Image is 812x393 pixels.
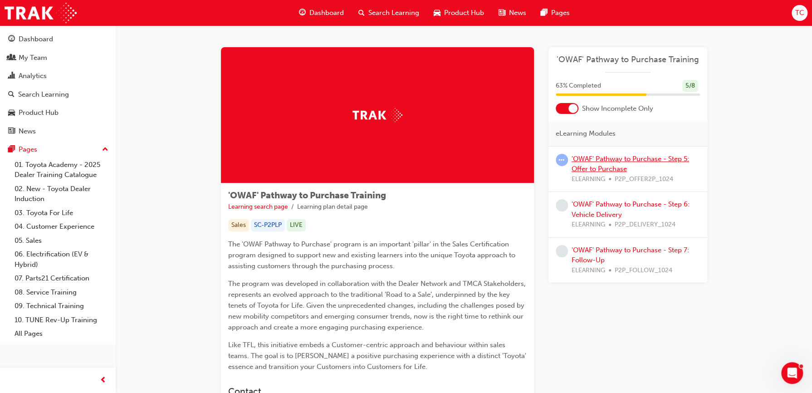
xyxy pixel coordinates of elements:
span: pages-icon [8,146,15,154]
span: learningRecordVerb_ATTEMPT-icon [556,154,568,166]
span: Pages [551,8,570,18]
span: chart-icon [8,72,15,80]
span: TC [795,8,804,18]
a: Learning search page [228,203,288,211]
a: 08. Service Training [11,285,112,300]
div: Search Learning [18,89,69,100]
span: Like TFL, this initiative embeds a Customer-centric approach and behaviour within sales teams. Th... [228,341,528,371]
div: Analytics [19,71,47,81]
span: news-icon [499,7,505,19]
span: ELEARNING [572,174,605,185]
div: Product Hub [19,108,59,118]
span: P2P_DELIVERY_1024 [615,220,675,230]
a: 02. New - Toyota Dealer Induction [11,182,112,206]
li: Learning plan detail page [297,202,368,212]
span: Dashboard [309,8,344,18]
span: pages-icon [541,7,548,19]
a: 'OWAF' Pathway to Purchase - Step 7: Follow-Up [572,246,689,265]
div: Dashboard [19,34,53,44]
a: All Pages [11,327,112,341]
span: Search Learning [368,8,419,18]
span: car-icon [8,109,15,117]
div: Sales [228,219,249,231]
div: News [19,126,36,137]
div: 5 / 8 [682,80,698,92]
span: learningRecordVerb_NONE-icon [556,245,568,257]
div: My Team [19,53,47,63]
a: news-iconNews [491,4,533,22]
a: 'OWAF' Pathway to Purchase - Step 5: Offer to Purchase [572,155,689,173]
span: prev-icon [100,375,107,386]
iframe: Intercom live chat [781,362,803,384]
span: news-icon [8,128,15,136]
span: 63 % Completed [556,81,601,91]
button: Pages [4,141,112,158]
span: ELEARNING [572,265,605,276]
div: SC-P2PLP [251,219,285,231]
span: search-icon [8,91,15,99]
a: Dashboard [4,31,112,48]
a: guage-iconDashboard [292,4,351,22]
a: 07. Parts21 Certification [11,271,112,285]
a: 01. Toyota Academy - 2025 Dealer Training Catalogue [11,158,112,182]
button: DashboardMy TeamAnalyticsSearch LearningProduct HubNews [4,29,112,141]
span: eLearning Modules [556,128,616,139]
span: The program was developed in collaboration with the Dealer Network and TMCA Stakeholders, represe... [228,280,528,331]
a: pages-iconPages [533,4,577,22]
span: learningRecordVerb_NONE-icon [556,199,568,211]
a: 04. Customer Experience [11,220,112,234]
a: News [4,123,112,140]
span: The 'OWAF Pathway to Purchase' program is an important 'pillar' in the Sales Certification progra... [228,240,517,270]
span: up-icon [102,144,108,156]
span: search-icon [358,7,365,19]
span: people-icon [8,54,15,62]
a: 09. Technical Training [11,299,112,313]
span: P2P_OFFER2P_1024 [615,174,673,185]
span: Show Incomplete Only [582,103,653,114]
span: guage-icon [299,7,306,19]
img: Trak [5,3,77,23]
a: search-iconSearch Learning [351,4,426,22]
a: 05. Sales [11,234,112,248]
span: Product Hub [444,8,484,18]
div: LIVE [287,219,306,231]
span: ELEARNING [572,220,605,230]
img: Trak [352,108,402,122]
a: Search Learning [4,86,112,103]
span: 'OWAF' Pathway to Purchase Training [228,190,386,201]
a: 'OWAF' Pathway to Purchase - Step 6: Vehicle Delivery [572,200,690,219]
button: TC [792,5,807,21]
a: car-iconProduct Hub [426,4,491,22]
div: Pages [19,144,37,155]
span: P2P_FOLLOW_1024 [615,265,672,276]
a: 03. Toyota For Life [11,206,112,220]
span: car-icon [434,7,440,19]
a: 06. Electrification (EV & Hybrid) [11,247,112,271]
a: Product Hub [4,104,112,121]
a: 'OWAF' Pathway to Purchase Training [556,54,700,65]
a: 10. TUNE Rev-Up Training [11,313,112,327]
span: guage-icon [8,35,15,44]
a: Analytics [4,68,112,84]
a: My Team [4,49,112,66]
span: News [509,8,526,18]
